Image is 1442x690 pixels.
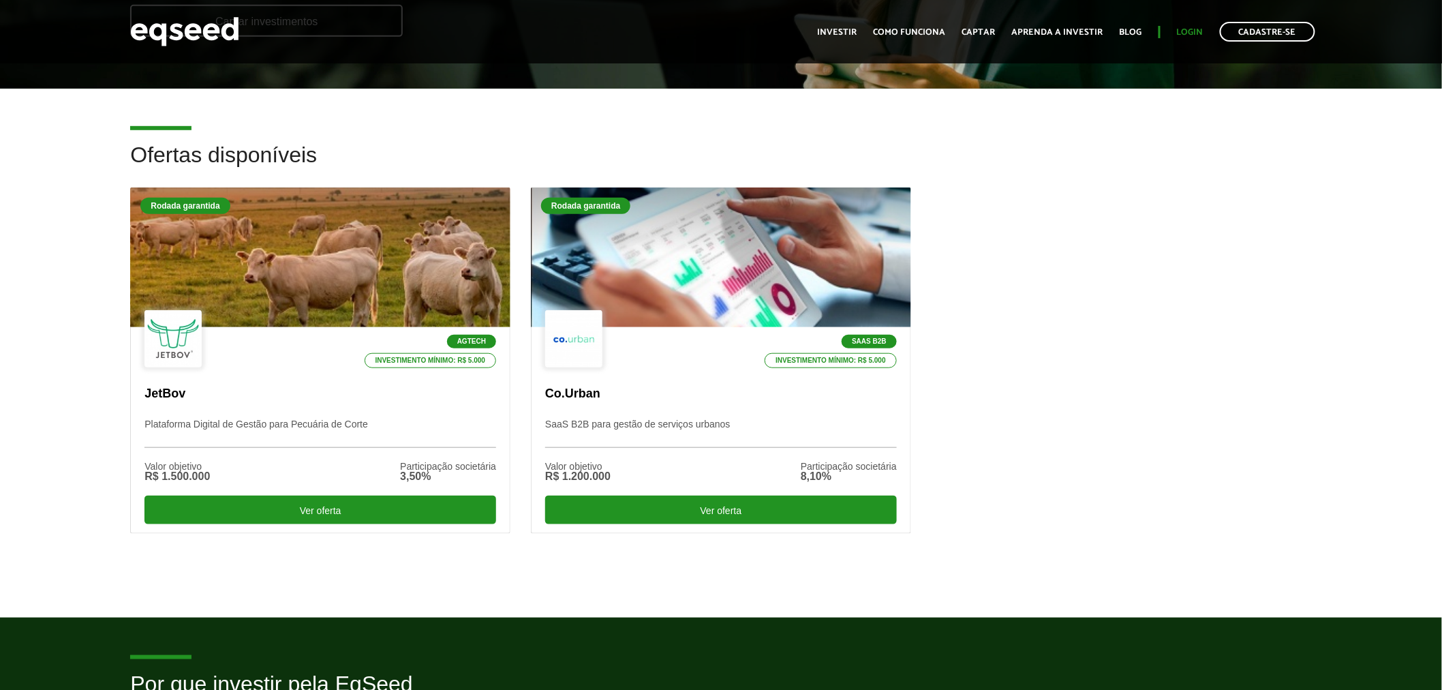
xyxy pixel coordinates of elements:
[144,462,210,471] div: Valor objetivo
[1120,28,1142,37] a: Blog
[365,353,497,368] p: Investimento mínimo: R$ 5.000
[130,14,239,50] img: EqSeed
[1220,22,1315,42] a: Cadastre-se
[765,353,897,368] p: Investimento mínimo: R$ 5.000
[144,419,496,448] p: Plataforma Digital de Gestão para Pecuária de Corte
[545,387,897,402] p: Co.Urban
[801,462,897,471] div: Participação societária
[801,471,897,482] div: 8,10%
[1012,28,1103,37] a: Aprenda a investir
[818,28,857,37] a: Investir
[531,187,911,534] a: Rodada garantida SaaS B2B Investimento mínimo: R$ 5.000 Co.Urban SaaS B2B para gestão de serviços...
[842,335,897,348] p: SaaS B2B
[140,198,230,214] div: Rodada garantida
[874,28,946,37] a: Como funciona
[130,143,1311,187] h2: Ofertas disponíveis
[545,471,611,482] div: R$ 1.200.000
[962,28,996,37] a: Captar
[400,462,496,471] div: Participação societária
[545,462,611,471] div: Valor objetivo
[541,198,630,214] div: Rodada garantida
[447,335,496,348] p: Agtech
[545,496,897,524] div: Ver oferta
[400,471,496,482] div: 3,50%
[545,419,897,448] p: SaaS B2B para gestão de serviços urbanos
[144,471,210,482] div: R$ 1.500.000
[130,187,510,534] a: Rodada garantida Agtech Investimento mínimo: R$ 5.000 JetBov Plataforma Digital de Gestão para Pe...
[1177,28,1203,37] a: Login
[144,387,496,402] p: JetBov
[144,496,496,524] div: Ver oferta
